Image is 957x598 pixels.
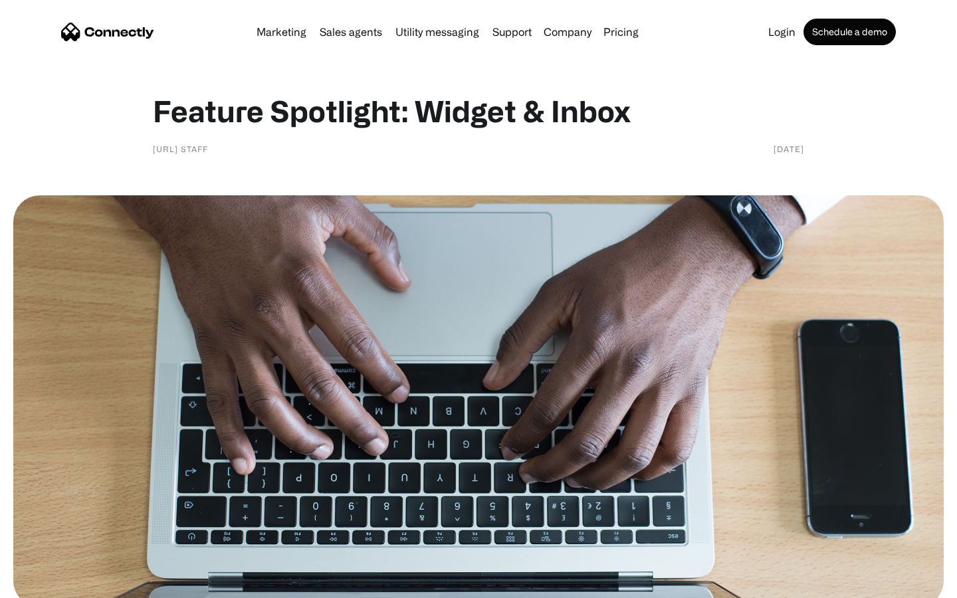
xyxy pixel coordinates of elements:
div: [DATE] [774,142,804,155]
a: Schedule a demo [803,19,896,45]
a: Support [487,27,537,37]
ul: Language list [27,575,80,593]
div: Company [544,23,591,41]
div: Company [540,23,595,41]
a: Sales agents [314,27,387,37]
div: [URL] staff [153,142,208,155]
h1: Feature Spotlight: Widget & Inbox [153,93,804,129]
a: Marketing [251,27,312,37]
a: home [61,22,154,42]
a: Pricing [598,27,644,37]
a: Utility messaging [390,27,484,37]
aside: Language selected: English [13,575,80,593]
a: Login [763,27,801,37]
